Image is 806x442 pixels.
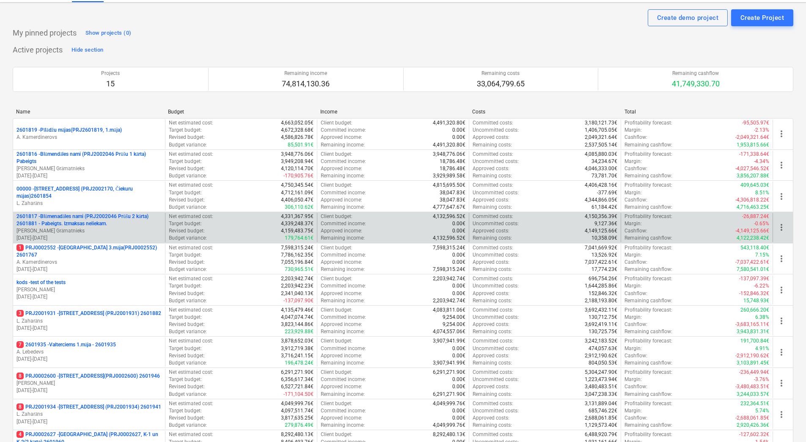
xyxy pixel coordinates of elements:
[472,109,617,115] div: Costs
[452,259,465,266] p: 0.00€
[433,213,465,220] p: 4,132,596.52€
[281,165,314,172] p: 4,120,114.70€
[754,282,769,290] p: -6.22%
[433,244,465,251] p: 7,598,315.24€
[624,127,642,134] p: Margin :
[17,348,162,356] p: A. Lebedevs
[85,28,131,38] div: Show projects (0)
[452,127,465,134] p: 0.00€
[17,387,162,394] p: [DATE] - [DATE]
[452,227,465,235] p: 0.00€
[321,182,352,189] p: Client budget :
[281,321,314,328] p: 3,823,144.86€
[591,158,617,165] p: 34,234.67€
[776,347,787,357] span: more_vert
[452,290,465,297] p: 0.00€
[169,235,207,242] p: Budget variance :
[13,45,63,55] p: Active projects
[281,127,314,134] p: 4,672,328.68€
[672,70,720,77] p: Remaining cashflow
[321,321,362,328] p: Approved income :
[737,266,769,273] p: 7,580,541.01€
[288,141,314,149] p: 85,501.91€
[754,127,769,134] p: -2.13%
[776,378,787,388] span: more_vert
[169,220,202,227] p: Target budget :
[17,165,162,172] p: [PERSON_NAME] Grāmatnieks
[281,182,314,189] p: 4,750,345.54€
[742,213,769,220] p: -26,887.24€
[169,251,202,259] p: Target budget :
[473,134,509,141] p: Approved costs :
[17,356,162,363] p: [DATE] - [DATE]
[624,290,647,297] p: Cashflow :
[17,244,162,259] p: PRJ0002552 - [GEOGRAPHIC_DATA] 3.māja(PRJ0002552) 2601767
[17,373,162,394] div: 8PRJ0002600 -[STREET_ADDRESS](PRJ0002600) 2601946[PERSON_NAME][DATE]-[DATE]
[321,251,366,259] p: Committed income :
[83,26,133,40] button: Show projects (0)
[433,172,465,180] p: 3,929,989.58€
[281,275,314,282] p: 2,203,942.74€
[585,119,617,127] p: 3,180,121.73€
[169,282,202,290] p: Target budget :
[281,290,314,297] p: 2,341,040.13€
[473,275,513,282] p: Committed costs :
[473,182,513,189] p: Committed costs :
[17,279,162,301] div: kods -test of the tests[PERSON_NAME][DATE]-[DATE]
[17,200,162,207] p: L. Zaharāns
[17,310,161,317] p: PRJ2001931 - [STREET_ADDRESS] (PRJ2001931) 2601882
[624,282,642,290] p: Margin :
[473,220,519,227] p: Uncommitted costs :
[281,189,314,196] p: 4,712,161.09€
[433,275,465,282] p: 2,203,942.74€
[740,244,769,251] p: 543,118.40€
[624,165,647,172] p: Cashflow :
[624,141,672,149] p: Remaining cashflow :
[648,9,728,26] button: Create demo project
[473,158,519,165] p: Uncommitted costs :
[624,158,642,165] p: Margin :
[281,251,314,259] p: 7,786,162.35€
[17,244,24,251] span: 1
[321,282,366,290] p: Committed income :
[17,411,162,418] p: L. Zaharāns
[473,204,512,211] p: Remaining costs :
[17,293,162,301] p: [DATE] - [DATE]
[735,259,769,266] p: -7,037,422.61€
[624,266,672,273] p: Remaining cashflow :
[739,275,769,282] p: -137,097.39€
[776,129,787,139] span: more_vert
[281,227,314,235] p: 4,159,483.75€
[477,79,525,89] p: 33,064,799.65
[742,119,769,127] p: -95,505.97€
[473,196,509,204] p: Approved costs :
[443,321,465,328] p: 9,254.00€
[624,109,770,115] div: Total
[320,109,465,115] div: Income
[433,141,465,149] p: 4,491,320.80€
[473,141,512,149] p: Remaining costs :
[169,213,213,220] p: Net estimated cost :
[17,127,162,141] div: 2601819 -Pīlādžu mājas(PRJ2601819, 1.māja)A. Kamerdinerovs
[285,235,314,242] p: 179,764.61€
[440,196,465,204] p: 38,047.83€
[585,297,617,304] p: 2,188,193.80€
[473,321,509,328] p: Approved costs :
[624,321,647,328] p: Cashflow :
[585,282,617,290] p: 1,644,285.86€
[452,134,465,141] p: 0.00€
[321,220,366,227] p: Committed income :
[433,204,465,211] p: 4,777,647.67€
[589,275,617,282] p: 696,754.26€
[433,307,465,314] p: 4,083,811.06€
[473,151,513,158] p: Committed costs :
[754,220,769,227] p: -0.65%
[101,79,120,89] p: 15
[321,328,365,335] p: Remaining income :
[321,235,365,242] p: Remaining income :
[17,259,162,266] p: A. Kamerdinerovs
[473,297,512,304] p: Remaining costs :
[776,285,787,295] span: more_vert
[473,328,512,335] p: Remaining costs :
[755,189,769,196] p: 8.51%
